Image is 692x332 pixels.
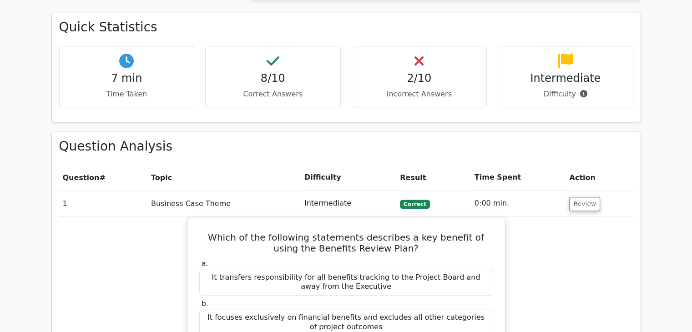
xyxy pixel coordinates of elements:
[471,191,566,216] td: 0:00 min.
[301,165,396,191] th: Difficulty
[396,165,471,191] th: Result
[569,197,600,211] button: Review
[213,72,333,85] h4: 8/10
[505,72,626,85] h4: Intermediate
[202,259,208,268] span: a.
[63,173,100,182] span: Question
[471,165,566,191] th: Time Spent
[359,89,480,100] p: Incorrect Answers
[505,89,626,100] p: Difficulty
[198,232,494,254] h5: Which of the following statements describes a key benefit of using the Benefits Review Plan?
[213,89,333,100] p: Correct Answers
[67,72,187,85] h4: 7 min
[199,269,493,296] div: It transfers responsibility for all benefits tracking to the Project Board and away from the Exec...
[301,191,396,216] td: Intermediate
[359,72,480,85] h4: 2/10
[202,299,208,308] span: b.
[400,200,429,209] span: Correct
[67,89,187,100] p: Time Taken
[59,20,633,35] h3: Quick Statistics
[59,139,633,154] h3: Question Analysis
[147,165,301,191] th: Topic
[147,191,301,216] td: Business Case Theme
[566,165,633,191] th: Action
[59,191,147,216] td: 1
[59,165,147,191] th: #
